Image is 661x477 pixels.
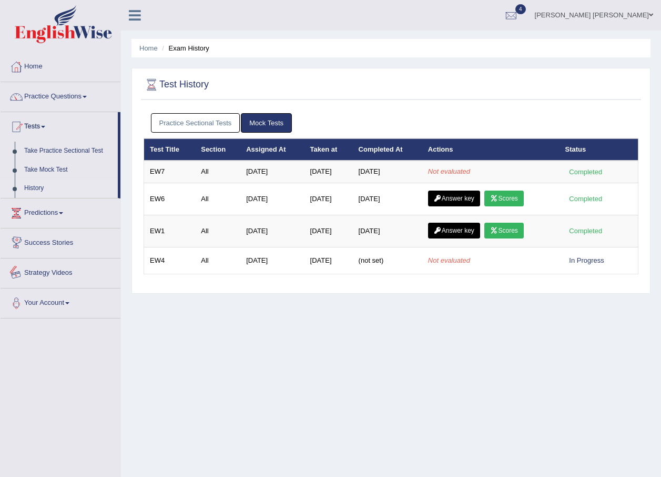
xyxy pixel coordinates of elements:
[304,161,353,183] td: [DATE]
[484,191,523,206] a: Scores
[428,256,470,264] em: Not evaluated
[144,138,196,161] th: Test Title
[353,183,422,215] td: [DATE]
[359,256,384,264] span: (not set)
[428,191,480,206] a: Answer key
[1,82,120,108] a: Practice Questions
[353,215,422,247] td: [DATE]
[353,161,422,183] td: [DATE]
[484,223,523,238] a: Scores
[139,44,158,52] a: Home
[1,259,120,285] a: Strategy Videos
[565,255,608,266] div: In Progress
[560,138,638,161] th: Status
[195,215,240,247] td: All
[144,183,196,215] td: EW6
[304,183,353,215] td: [DATE]
[565,193,606,204] div: Completed
[195,161,240,183] td: All
[428,223,480,238] a: Answer key
[144,161,196,183] td: EW7
[144,247,196,274] td: EW4
[304,247,353,274] td: [DATE]
[19,161,118,180] a: Take Mock Test
[195,183,240,215] td: All
[240,215,304,247] td: [DATE]
[1,228,120,255] a: Success Stories
[515,4,526,14] span: 4
[195,247,240,274] td: All
[240,161,304,183] td: [DATE]
[422,138,560,161] th: Actions
[304,215,353,247] td: [DATE]
[353,138,422,161] th: Completed At
[19,142,118,161] a: Take Practice Sectional Test
[240,138,304,161] th: Assigned At
[1,198,120,225] a: Predictions
[304,138,353,161] th: Taken at
[159,43,209,53] li: Exam History
[144,77,209,93] h2: Test History
[565,166,606,177] div: Completed
[19,179,118,198] a: History
[240,247,304,274] td: [DATE]
[151,113,240,133] a: Practice Sectional Tests
[565,225,606,236] div: Completed
[144,215,196,247] td: EW1
[240,183,304,215] td: [DATE]
[1,52,120,78] a: Home
[1,112,118,138] a: Tests
[241,113,292,133] a: Mock Tests
[195,138,240,161] th: Section
[1,289,120,315] a: Your Account
[428,167,470,175] em: Not evaluated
